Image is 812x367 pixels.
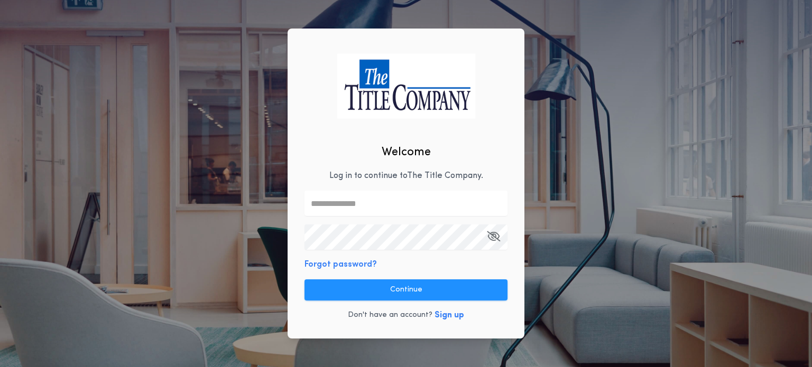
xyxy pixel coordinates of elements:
button: Continue [304,279,508,300]
h2: Welcome [382,144,431,161]
img: logo [337,53,475,118]
button: Forgot password? [304,258,377,271]
button: Sign up [435,309,464,322]
p: Log in to continue to The Title Company . [329,170,483,182]
p: Don't have an account? [348,310,432,321]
